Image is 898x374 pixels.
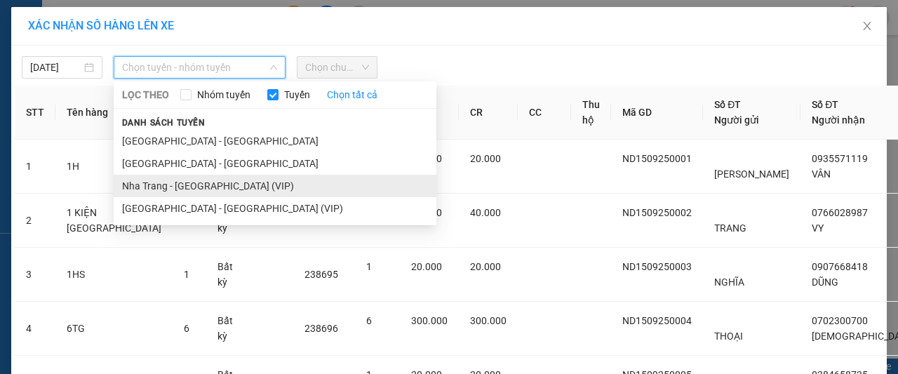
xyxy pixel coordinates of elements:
[30,60,81,75] input: 15/09/2025
[622,315,692,326] span: ND1509250004
[714,114,759,126] span: Người gửi
[55,302,173,356] td: 6TG
[470,261,501,272] span: 20.000
[812,114,865,126] span: Người nhận
[184,269,189,280] span: 1
[206,302,248,356] td: Bất kỳ
[55,86,173,140] th: Tên hàng
[114,175,436,197] li: Nha Trang - [GEOGRAPHIC_DATA] (VIP)
[304,323,338,334] span: 238696
[304,269,338,280] span: 238695
[206,248,248,302] td: Bất kỳ
[15,302,55,356] td: 4
[622,153,692,164] span: ND1509250001
[812,222,824,234] span: VY
[114,130,436,152] li: [GEOGRAPHIC_DATA] - [GEOGRAPHIC_DATA]
[622,207,692,218] span: ND1509250002
[15,140,55,194] td: 1
[470,153,501,164] span: 20.000
[114,197,436,220] li: [GEOGRAPHIC_DATA] - [GEOGRAPHIC_DATA] (VIP)
[55,140,173,194] td: 1H
[114,152,436,175] li: [GEOGRAPHIC_DATA] - [GEOGRAPHIC_DATA]
[122,87,169,102] span: LỌC THEO
[184,323,189,334] span: 6
[847,7,887,46] button: Close
[122,57,277,78] span: Chọn tuyến - nhóm tuyến
[305,57,369,78] span: Chọn chuyến
[812,207,868,218] span: 0766028987
[812,168,831,180] span: VÂN
[812,153,868,164] span: 0935571119
[571,86,611,140] th: Thu hộ
[192,87,256,102] span: Nhóm tuyến
[459,86,518,140] th: CR
[812,261,868,272] span: 0907668418
[55,194,173,248] td: 1 KIỆN [GEOGRAPHIC_DATA]
[28,19,174,32] span: XÁC NHẬN SỐ HÀNG LÊN XE
[15,248,55,302] td: 3
[714,222,746,234] span: TRANG
[470,207,501,218] span: 40.000
[714,276,744,288] span: NGHĨA
[611,86,703,140] th: Mã GD
[812,276,838,288] span: DŨNG
[518,86,571,140] th: CC
[812,99,838,110] span: Số ĐT
[114,116,214,129] span: Danh sách tuyến
[279,87,316,102] span: Tuyến
[269,63,278,72] span: down
[470,315,507,326] span: 300.000
[15,86,55,140] th: STT
[714,330,743,342] span: THOẠI
[812,315,868,326] span: 0702300700
[411,261,442,272] span: 20.000
[55,248,173,302] td: 1HS
[327,87,377,102] a: Chọn tất cả
[714,168,789,180] span: [PERSON_NAME]
[15,194,55,248] td: 2
[366,315,372,326] span: 6
[622,261,692,272] span: ND1509250003
[366,261,372,272] span: 1
[862,20,873,32] span: close
[411,315,448,326] span: 300.000
[714,99,741,110] span: Số ĐT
